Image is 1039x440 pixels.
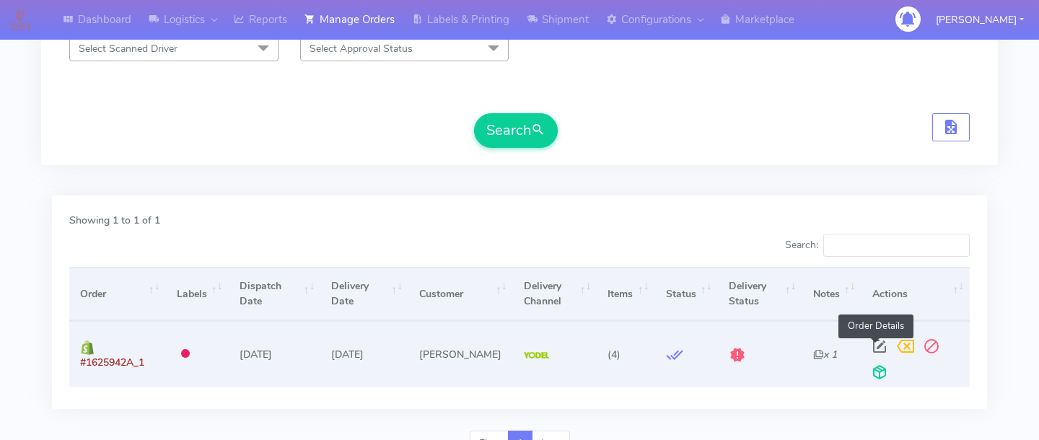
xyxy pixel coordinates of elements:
th: Dispatch Date: activate to sort column ascending [229,267,321,321]
th: Delivery Channel: activate to sort column ascending [512,267,597,321]
i: x 1 [813,348,837,361]
label: Showing 1 to 1 of 1 [69,213,160,228]
th: Status: activate to sort column ascending [654,267,717,321]
span: Select Approval Status [310,42,413,56]
th: Notes: activate to sort column ascending [802,267,861,321]
button: Search [474,113,558,148]
th: Labels: activate to sort column ascending [165,267,228,321]
label: Search: [785,234,970,257]
th: Delivery Date: activate to sort column ascending [320,267,408,321]
span: Select Scanned Driver [79,42,177,56]
td: [DATE] [320,321,408,387]
td: [PERSON_NAME] [408,321,512,387]
span: (4) [608,348,621,361]
img: shopify.png [80,340,95,355]
th: Actions: activate to sort column ascending [862,267,970,321]
img: Yodel [524,352,549,359]
input: Search: [823,234,970,257]
th: Delivery Status: activate to sort column ascending [718,267,802,321]
button: [PERSON_NAME] [925,5,1035,35]
span: #1625942A_1 [80,356,144,369]
th: Items: activate to sort column ascending [597,267,654,321]
th: Order: activate to sort column ascending [69,267,165,321]
th: Customer: activate to sort column ascending [408,267,512,321]
td: [DATE] [229,321,321,387]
